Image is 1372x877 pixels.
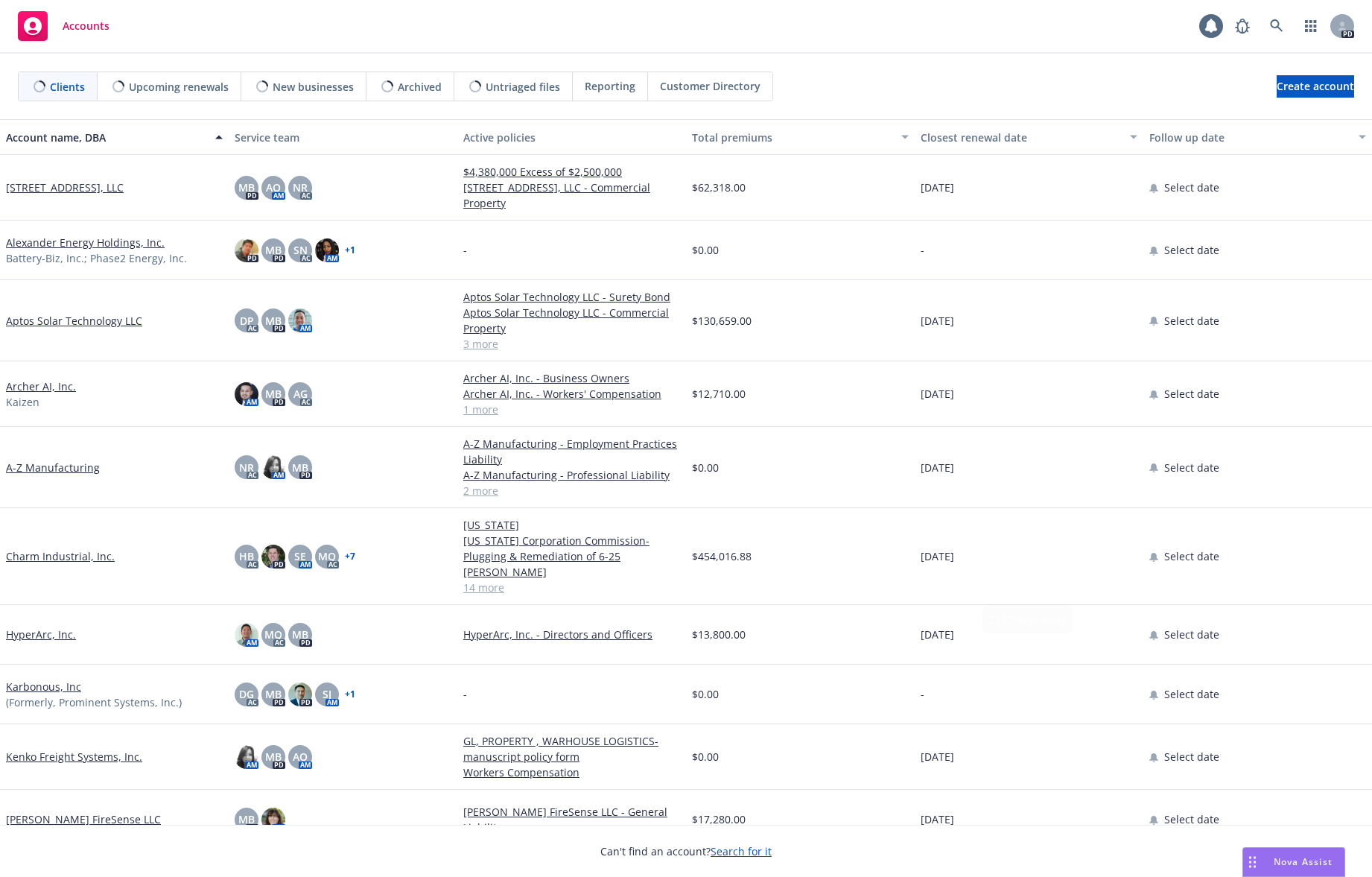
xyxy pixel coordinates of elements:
[288,683,312,706] img: photo
[463,627,680,642] a: HyperArc, Inc. - Directors and Officers
[6,180,124,195] a: [STREET_ADDRESS], LLC
[1164,180,1219,195] span: Select date
[1277,72,1354,101] span: Create account
[398,79,442,95] span: Archived
[292,460,308,475] span: MB
[463,289,680,305] a: Aptos Solar Technology LLC - Surety Bond
[323,686,331,702] span: SJ
[63,20,109,32] span: Accounts
[463,467,680,483] a: A-Z Manufacturing - Professional Liability
[235,745,258,769] img: photo
[6,379,76,394] a: Archer AI, Inc.
[293,180,308,195] span: NR
[1164,548,1219,564] span: Select date
[240,313,254,329] span: DP
[261,455,285,479] img: photo
[345,552,355,561] a: + 7
[463,533,680,580] a: [US_STATE] Corporation Commission-Plugging & Remediation of 6-25 [PERSON_NAME]
[1262,11,1292,41] a: Search
[235,623,258,647] img: photo
[229,119,457,155] button: Service team
[463,686,467,702] span: -
[921,627,954,642] span: [DATE]
[463,804,680,835] a: [PERSON_NAME] FireSense LLC - General Liability
[921,811,954,827] span: [DATE]
[486,79,560,95] span: Untriaged files
[463,386,680,402] a: Archer AI, Inc. - Workers' Compensation
[1277,75,1354,98] a: Create account
[692,242,719,258] span: $0.00
[1296,11,1326,41] a: Switch app
[1164,686,1219,702] span: Select date
[921,548,954,564] span: [DATE]
[1164,811,1219,827] span: Select date
[692,130,892,145] div: Total premiums
[921,313,954,329] span: [DATE]
[6,627,76,642] a: HyperArc, Inc.
[6,130,206,145] div: Account name, DBA
[265,313,282,329] span: MB
[238,180,255,195] span: MB
[50,79,85,95] span: Clients
[921,242,924,258] span: -
[129,79,229,95] span: Upcoming renewals
[463,764,680,780] a: Workers Compensation
[345,246,355,255] a: + 1
[1228,11,1257,41] a: Report a Bug
[921,460,954,475] span: [DATE]
[463,130,680,145] div: Active policies
[288,308,312,332] img: photo
[6,394,39,410] span: Kaizen
[235,238,258,262] img: photo
[1143,119,1372,155] button: Follow up date
[293,386,308,402] span: AG
[315,238,339,262] img: photo
[6,460,100,475] a: A-Z Manufacturing
[1164,627,1219,642] span: Select date
[692,386,746,402] span: $12,710.00
[692,811,746,827] span: $17,280.00
[318,548,336,564] span: MQ
[921,130,1121,145] div: Closest renewal date
[463,733,680,764] a: GL, PROPERTY , WARHOUSE LOGISTICS- manuscript policy form
[1164,386,1219,402] span: Select date
[293,242,308,258] span: SN
[921,386,954,402] span: [DATE]
[264,627,282,642] span: MQ
[692,749,719,764] span: $0.00
[463,336,680,352] a: 3 more
[294,548,306,564] span: SE
[692,686,719,702] span: $0.00
[921,180,954,195] span: [DATE]
[239,548,254,564] span: HB
[692,313,752,329] span: $130,659.00
[293,749,308,764] span: AO
[711,844,772,858] a: Search for it
[238,811,255,827] span: MB
[463,180,680,211] a: [STREET_ADDRESS], LLC - Commercial Property
[261,808,285,832] img: photo
[261,545,285,569] img: photo
[1242,847,1345,877] button: Nova Assist
[457,119,686,155] button: Active policies
[1164,460,1219,475] span: Select date
[6,679,81,694] a: Karbonous, Inc
[235,130,451,145] div: Service team
[585,78,635,94] span: Reporting
[265,749,282,764] span: MB
[463,402,680,417] a: 1 more
[1274,855,1333,868] span: Nova Assist
[915,119,1143,155] button: Closest renewal date
[6,250,187,266] span: Battery-Biz, Inc.; Phase2 Energy, Inc.
[660,78,760,94] span: Customer Directory
[686,119,915,155] button: Total premiums
[239,686,254,702] span: DG
[692,548,752,564] span: $454,016.88
[463,370,680,386] a: Archer AI, Inc. - Business Owners
[921,686,924,702] span: -
[463,164,680,180] a: $4,380,000 Excess of $2,500,000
